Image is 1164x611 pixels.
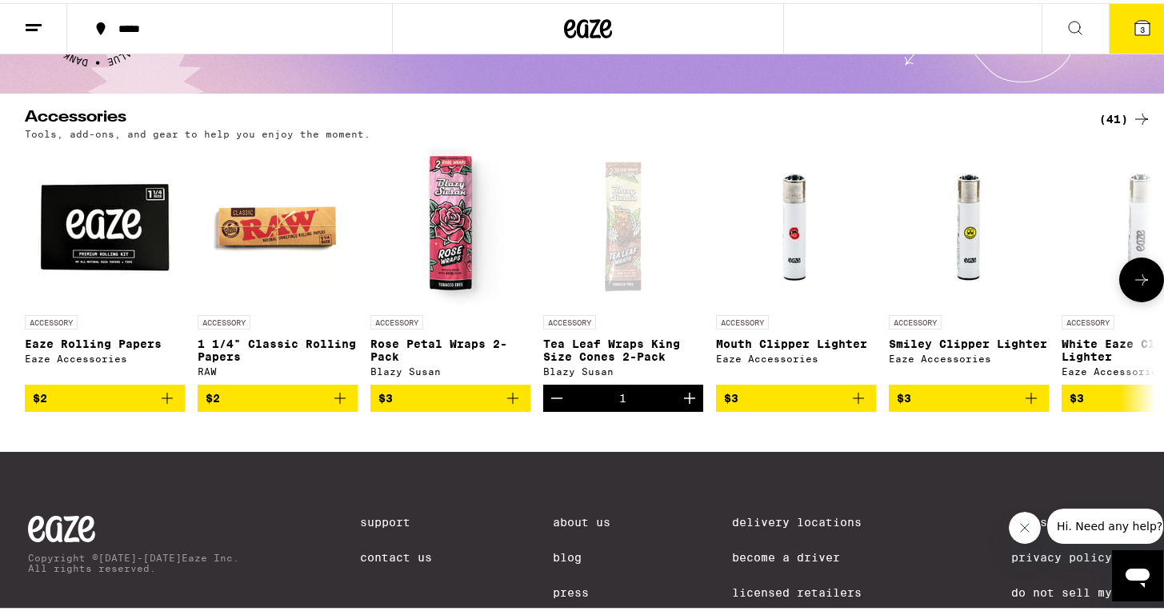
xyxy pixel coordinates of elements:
p: ACCESSORY [1062,312,1114,326]
p: Smiley Clipper Lighter [889,334,1049,347]
p: Rose Petal Wraps 2-Pack [370,334,530,360]
div: Blazy Susan [370,363,530,373]
a: Licensed Retailers [732,583,890,596]
img: Eaze Accessories - Smiley Clipper Lighter [889,144,1049,304]
img: RAW - 1 1/4" Classic Rolling Papers [198,144,358,304]
span: $3 [897,389,911,401]
iframe: Message from company [1047,505,1163,541]
p: Eaze Rolling Papers [25,334,185,347]
iframe: Button to launch messaging window [1112,547,1163,598]
a: (41) [1099,106,1151,126]
span: $3 [378,389,393,401]
span: $2 [33,389,47,401]
div: Eaze Accessories [716,350,876,361]
p: ACCESSORY [543,312,596,326]
a: Do Not Sell My Info [1011,583,1148,596]
h2: Accessories [25,106,1073,126]
a: Support [360,513,432,525]
p: ACCESSORY [198,312,250,326]
a: Blog [554,548,611,561]
p: ACCESSORY [716,312,769,326]
span: $3 [724,389,738,401]
p: ACCESSORY [25,312,78,326]
div: Eaze Accessories [889,350,1049,361]
a: Privacy Policy [1011,548,1148,561]
p: 1 1/4" Classic Rolling Papers [198,334,358,360]
span: $3 [1070,389,1084,401]
span: 3 [1140,22,1145,31]
a: Open page for Tea Leaf Wraps King Size Cones 2-Pack from Blazy Susan [543,144,703,381]
img: Eaze Accessories - Mouth Clipper Lighter [716,144,876,304]
button: Add to bag [716,381,876,409]
p: Copyright © [DATE]-[DATE] Eaze Inc. All rights reserved. [28,549,239,570]
div: 1 [620,389,627,401]
a: Open page for Rose Petal Wraps 2-Pack from Blazy Susan [370,144,530,381]
button: Add to bag [198,381,358,409]
a: Delivery Locations [732,513,890,525]
p: Tea Leaf Wraps King Size Cones 2-Pack [543,334,703,360]
img: Eaze Accessories - Eaze Rolling Papers [25,144,185,304]
button: Add to bag [25,381,185,409]
a: About Us [554,513,611,525]
p: Tools, add-ons, and gear to help you enjoy the moment. [25,126,370,136]
img: Blazy Susan - Rose Petal Wraps 2-Pack [370,144,530,304]
button: Add to bag [370,381,530,409]
button: Add to bag [889,381,1049,409]
div: Eaze Accessories [25,350,185,361]
a: Become a Driver [732,548,890,561]
p: ACCESSORY [370,312,423,326]
iframe: Close message [1009,509,1041,541]
div: Blazy Susan [543,363,703,373]
p: ACCESSORY [889,312,942,326]
a: Open page for 1 1/4" Classic Rolling Papers from RAW [198,144,358,381]
button: Decrement [543,381,570,409]
a: Contact Us [360,548,432,561]
a: Open page for Eaze Rolling Papers from Eaze Accessories [25,144,185,381]
a: Open page for Smiley Clipper Lighter from Eaze Accessories [889,144,1049,381]
button: Increment [676,381,703,409]
span: $2 [206,389,220,401]
a: Press [554,583,611,596]
p: Mouth Clipper Lighter [716,334,876,347]
div: RAW [198,363,358,373]
a: Open page for Mouth Clipper Lighter from Eaze Accessories [716,144,876,381]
